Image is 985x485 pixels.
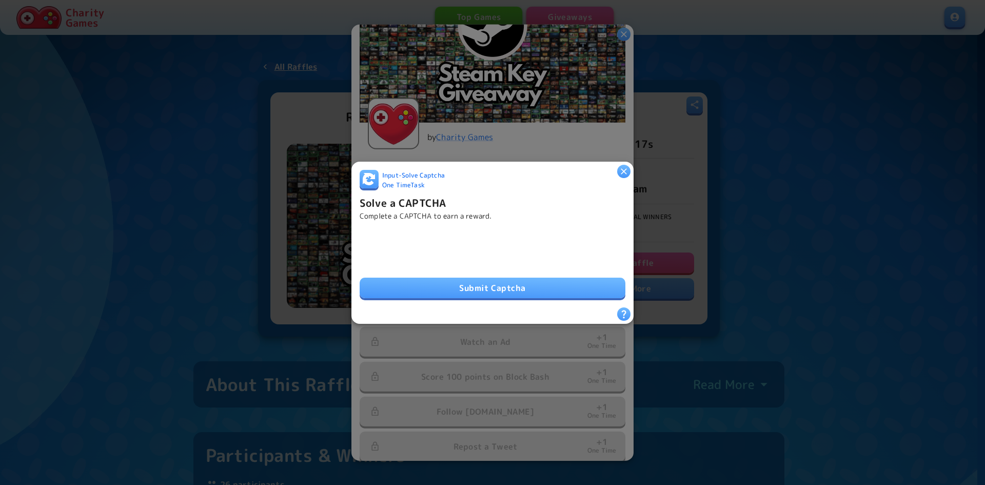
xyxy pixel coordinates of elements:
p: Complete a CAPTCHA to earn a reward. [360,210,491,221]
h6: Solve a CAPTCHA [360,194,446,210]
button: Submit Captcha [360,278,625,298]
span: One Time Task [382,181,425,190]
iframe: reCAPTCHA [360,229,516,269]
span: Input - Solve Captcha [382,171,445,181]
